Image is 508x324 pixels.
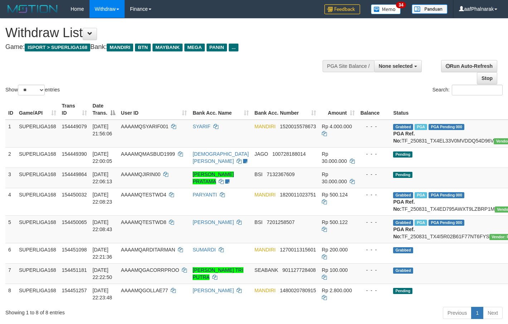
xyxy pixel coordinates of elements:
span: [DATE] 21:56:06 [93,124,112,136]
span: Copy 1480020780915 to clipboard [280,288,316,293]
span: AAAAMQTESTWD4 [121,192,166,198]
span: [DATE] 22:06:13 [93,171,112,184]
span: MANDIRI [255,124,276,129]
span: PANIN [207,44,227,51]
span: 154450032 [62,192,87,198]
span: PGA Pending [429,192,464,198]
a: PARYANTI [193,192,217,198]
b: PGA Ref. No: [393,131,415,144]
span: AAAAMQGACORRPROO [121,267,179,273]
div: - - - [361,123,388,130]
a: Next [483,307,503,319]
th: Bank Acc. Name: activate to sort column ascending [190,99,252,120]
span: Grabbed [393,220,413,226]
img: Button%20Memo.svg [371,4,401,14]
span: AAAAMQSYARIF001 [121,124,169,129]
td: SUPERLIGA168 [16,188,59,215]
td: SUPERLIGA168 [16,284,59,304]
span: Grabbed [393,268,413,274]
span: ... [229,44,238,51]
span: 34 [396,2,406,8]
button: None selected [374,60,422,72]
td: 7 [5,263,16,284]
th: Balance [358,99,391,120]
a: 1 [471,307,483,319]
span: Grabbed [393,192,413,198]
span: MANDIRI [107,44,133,51]
span: AAAAMQTESTWD8 [121,219,166,225]
span: [DATE] 22:08:23 [93,192,112,205]
div: - - - [361,266,388,274]
span: BSI [255,171,263,177]
span: [DATE] 22:21:36 [93,247,112,260]
a: Stop [477,72,497,84]
span: [DATE] 22:00:05 [93,151,112,164]
th: Game/API: activate to sort column ascending [16,99,59,120]
div: Showing 1 to 8 of 8 entries [5,306,206,316]
div: - - - [361,150,388,158]
b: PGA Ref. No: [393,226,415,239]
div: - - - [361,171,388,178]
span: [DATE] 22:22:50 [93,267,112,280]
th: Date Trans.: activate to sort column descending [90,99,118,120]
span: Marked by aafmaleo [415,220,427,226]
span: [DATE] 22:23:48 [93,288,112,300]
a: [PERSON_NAME] [193,288,234,293]
span: AAAAMQARDITARMAN [121,247,175,253]
div: - - - [361,246,388,253]
td: 5 [5,215,16,243]
span: Grabbed [393,247,413,253]
span: Copy 901127728408 to clipboard [282,267,316,273]
span: Copy 7132367609 to clipboard [267,171,295,177]
th: Bank Acc. Number: activate to sort column ascending [252,99,319,120]
span: None selected [379,63,413,69]
span: SEABANK [255,267,278,273]
a: [DEMOGRAPHIC_DATA][PERSON_NAME] [193,151,249,164]
span: Copy 1820011023751 to clipboard [280,192,316,198]
span: Marked by aafmaleo [415,192,427,198]
a: SUMARDI [193,247,216,253]
td: SUPERLIGA168 [16,120,59,148]
span: Pending [393,172,412,178]
span: MANDIRI [255,288,276,293]
img: panduan.png [412,4,447,14]
a: [PERSON_NAME] [193,219,234,225]
span: Grabbed [393,124,413,130]
span: AAAAMQMASBUD1999 [121,151,175,157]
img: MOTION_logo.png [5,4,60,14]
span: Marked by aafchoeunmanni [415,124,427,130]
span: AAAAMQGOLLAE77 [121,288,168,293]
span: PGA Pending [429,220,464,226]
div: - - - [361,219,388,226]
span: Rp 30.000.000 [322,151,347,164]
td: SUPERLIGA168 [16,168,59,188]
span: 154450065 [62,219,87,225]
span: 154449864 [62,171,87,177]
span: Pending [393,151,412,158]
img: Feedback.jpg [324,4,360,14]
input: Search: [452,85,503,95]
label: Search: [432,85,503,95]
span: 154449390 [62,151,87,157]
div: PGA Site Balance / [323,60,374,72]
th: Trans ID: activate to sort column ascending [59,99,90,120]
td: SUPERLIGA168 [16,263,59,284]
span: Rp 100.000 [322,267,348,273]
span: MANDIRI [255,247,276,253]
b: PGA Ref. No: [393,199,415,212]
span: AAAAMQJIRIN00 [121,171,160,177]
span: Rp 30.000.000 [322,171,347,184]
span: Copy 7201258507 to clipboard [267,219,295,225]
a: SYARIF [193,124,211,129]
h4: Game: Bank: [5,44,332,51]
span: Rp 500.124 [322,192,348,198]
th: ID [5,99,16,120]
span: 154451257 [62,288,87,293]
span: Copy 100728188014 to clipboard [272,151,306,157]
select: Showentries [18,85,45,95]
span: ISPORT > SUPERLIGA168 [25,44,90,51]
span: Rp 4.000.000 [322,124,352,129]
span: Copy 1520015578673 to clipboard [280,124,316,129]
a: [PERSON_NAME] TRI PUTRA [193,267,243,280]
label: Show entries [5,85,60,95]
